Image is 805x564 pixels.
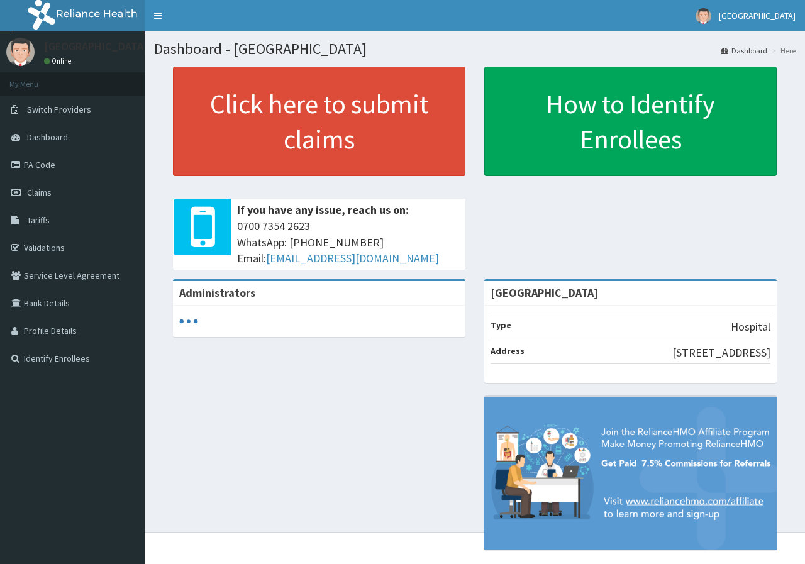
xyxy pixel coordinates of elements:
a: [EMAIL_ADDRESS][DOMAIN_NAME] [266,251,439,265]
b: Administrators [179,285,255,300]
span: Claims [27,187,52,198]
p: [GEOGRAPHIC_DATA] [44,41,148,52]
b: Address [491,345,525,357]
span: Switch Providers [27,104,91,115]
img: provider-team-banner.png [484,397,777,550]
b: Type [491,319,511,331]
p: Hospital [731,319,770,335]
a: Dashboard [721,45,767,56]
a: Click here to submit claims [173,67,465,176]
img: User Image [696,8,711,24]
h1: Dashboard - [GEOGRAPHIC_DATA] [154,41,796,57]
a: Online [44,57,74,65]
strong: [GEOGRAPHIC_DATA] [491,285,598,300]
span: [GEOGRAPHIC_DATA] [719,10,796,21]
svg: audio-loading [179,312,198,331]
span: Tariffs [27,214,50,226]
span: 0700 7354 2623 WhatsApp: [PHONE_NUMBER] Email: [237,218,459,267]
b: If you have any issue, reach us on: [237,202,409,217]
li: Here [769,45,796,56]
span: Dashboard [27,131,68,143]
a: How to Identify Enrollees [484,67,777,176]
img: User Image [6,38,35,66]
p: [STREET_ADDRESS] [672,345,770,361]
